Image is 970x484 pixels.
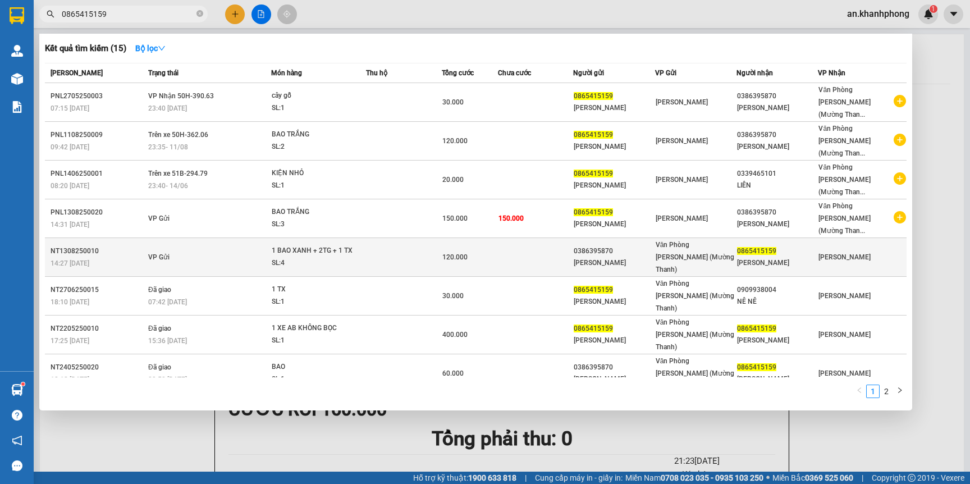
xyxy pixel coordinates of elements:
img: logo.jpg [14,14,70,70]
span: 17:25 [DATE] [51,337,89,345]
span: 0865415159 [574,286,613,294]
span: 0865415159 [574,325,613,332]
span: VP Gửi [148,253,170,261]
span: 400.000 [442,331,468,339]
img: warehouse-icon [11,45,23,57]
span: 07:15 [DATE] [51,104,89,112]
span: 23:40 [DATE] [148,104,187,112]
span: Văn Phòng [PERSON_NAME] (Mường Thanh) [656,280,734,312]
span: VP Gửi [655,69,676,77]
div: 1 BAO XANH + 2TG + 1 TX [272,245,356,257]
span: 120.000 [442,137,468,145]
span: Chưa cước [498,69,531,77]
div: NT2205250010 [51,323,145,335]
div: SL: 1 [272,102,356,115]
span: 08:20 [DATE] [51,182,89,190]
span: Văn Phòng [PERSON_NAME] (Mường Than... [818,86,871,118]
div: BAO TRẮNG [272,129,356,141]
div: 0386395870 [737,129,817,141]
button: Bộ lọcdown [126,39,175,57]
span: [PERSON_NAME] [656,137,708,145]
div: 1 TX [272,284,356,296]
span: plus-circle [894,211,906,223]
span: Trên xe 51B-294.79 [148,170,208,177]
div: SL: 2 [272,141,356,153]
a: 2 [880,385,893,398]
div: BAO [272,361,356,373]
span: 150.000 [442,214,468,222]
div: SL: 3 [272,218,356,231]
div: [PERSON_NAME] [574,257,654,269]
span: Văn Phòng [PERSON_NAME] (Mường Thanh) [656,241,734,273]
sup: 1 [21,382,25,386]
div: 0386395870 [574,362,654,373]
span: Thu hộ [366,69,387,77]
div: NÊ NÊ [737,296,817,308]
li: Next Page [893,385,907,398]
div: SL: 1 [272,335,356,347]
img: logo.jpg [155,14,182,41]
span: VP Gửi [148,214,170,222]
span: VP Nhận 50H-390.63 [148,92,214,100]
span: notification [12,435,22,446]
b: [DOMAIN_NAME] [128,43,188,52]
div: NT2405250020 [51,362,145,373]
button: right [893,385,907,398]
img: warehouse-icon [11,73,23,85]
span: 60.000 [442,369,464,377]
div: [PERSON_NAME] [737,257,817,269]
div: SL: 4 [272,257,356,270]
span: 20.000 [442,176,464,184]
span: Đã giao [148,286,171,294]
div: [PERSON_NAME] [737,373,817,385]
div: [PERSON_NAME] [737,218,817,230]
div: 0386395870 [737,207,817,218]
li: (c) 2017 [128,53,188,67]
span: [PERSON_NAME] [656,98,708,106]
div: [PERSON_NAME] [574,296,654,308]
div: SL: 1 [272,373,356,386]
span: VP Nhận [818,69,845,77]
span: 150.000 [498,214,524,222]
span: 30.000 [442,292,464,300]
span: 0865415159 [737,247,776,255]
div: [PERSON_NAME] [574,373,654,385]
span: 0865415159 [737,325,776,332]
div: NT1308250010 [51,245,145,257]
span: 0865415159 [737,363,776,371]
img: solution-icon [11,101,23,113]
span: 09:42 [DATE] [51,143,89,151]
button: left [853,385,866,398]
li: 2 [880,385,893,398]
span: close-circle [196,9,203,20]
span: search [47,10,54,18]
span: right [896,387,903,394]
span: 0865415159 [574,92,613,100]
div: [PERSON_NAME] [737,102,817,114]
span: Văn Phòng [PERSON_NAME] (Mường Than... [818,202,871,235]
div: [PERSON_NAME] [574,180,654,191]
span: plus-circle [894,134,906,146]
span: 30.000 [442,98,464,106]
span: 120.000 [442,253,468,261]
span: 0865415159 [574,208,613,216]
a: 1 [867,385,879,398]
span: left [856,387,863,394]
span: 23:35 - 11/08 [148,143,188,151]
img: logo-vxr [10,7,24,24]
img: warehouse-icon [11,384,23,396]
span: Đã giao [148,325,171,332]
span: 18:10 [DATE] [51,298,89,306]
li: Previous Page [853,385,866,398]
span: Đã giao [148,363,171,371]
span: 15:36 [DATE] [148,337,187,345]
div: [PERSON_NAME] [574,102,654,114]
div: PNL1108250009 [51,129,145,141]
div: KIỆN NHỎ [272,167,356,180]
li: 1 [866,385,880,398]
span: 14:27 [DATE] [51,259,89,267]
span: plus-circle [894,95,906,107]
span: 09:50 [DATE] [148,376,187,383]
span: question-circle [12,410,22,421]
div: cây gỗ [272,90,356,102]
